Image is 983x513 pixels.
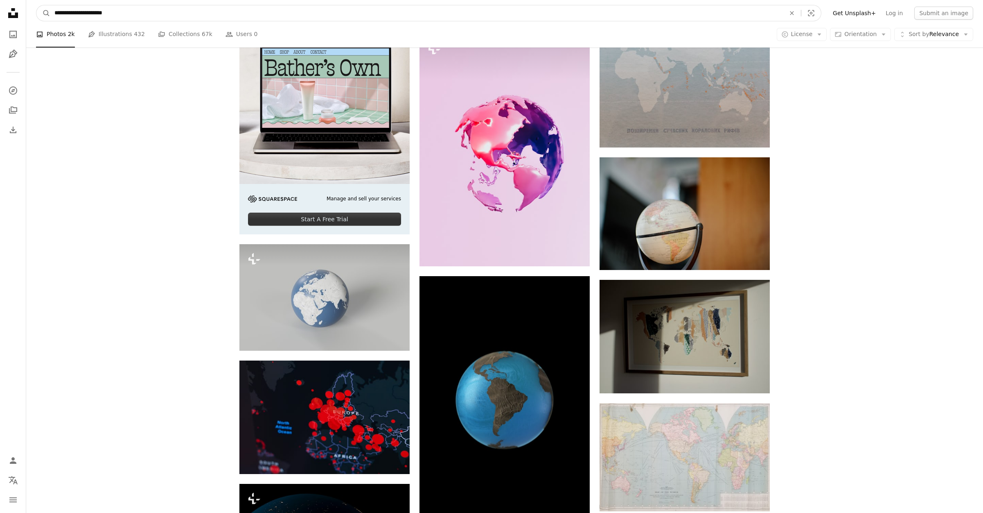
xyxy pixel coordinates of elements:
[239,361,410,474] img: text
[254,30,258,39] span: 0
[36,5,50,21] button: Search Unsplash
[5,492,21,508] button: Menu
[88,21,145,48] a: Illustrations 432
[5,472,21,488] button: Language
[239,293,410,301] a: a blue and white globe on a gray background
[909,30,959,39] span: Relevance
[327,195,401,202] span: Manage and sell your services
[239,14,410,184] img: file-1707883121023-8e3502977149image
[248,195,297,202] img: file-1705255347840-230a6ab5bca9image
[777,28,827,41] button: License
[600,453,770,461] a: View the photo by Community Archives of Belleville and Hastings County
[158,21,212,48] a: Collections 67k
[600,34,770,147] img: a map of the world with orange dots
[239,244,410,351] img: a blue and white globe on a gray background
[5,5,21,23] a: Home — Unsplash
[36,5,821,21] form: Find visuals sitewide
[783,5,801,21] button: Clear
[600,210,770,217] a: white and brown desk globe
[600,87,770,94] a: a map of the world with orange dots
[5,102,21,118] a: Collections
[5,452,21,469] a: Log in / Sign up
[881,7,908,20] a: Log in
[225,21,258,48] a: Users 0
[134,30,145,39] span: 432
[801,5,821,21] button: Visual search
[248,213,401,226] div: Start A Free Trial
[600,333,770,340] a: a framed piece of art
[909,31,929,37] span: Sort by
[791,31,813,37] span: License
[5,26,21,43] a: Photos
[5,122,21,138] a: Download History
[202,30,212,39] span: 67k
[600,157,770,270] img: white and brown desk globe
[894,28,973,41] button: Sort byRelevance
[600,280,770,393] img: a framed piece of art
[419,400,590,407] a: a blue and brown earth globe on a black background
[844,31,877,37] span: Orientation
[419,146,590,154] a: a pink and blue octopus
[600,403,770,511] img: photo-1742415105376-43d3a5fd03fc
[5,82,21,99] a: Explore
[239,413,410,421] a: text
[419,34,590,266] img: a pink and blue octopus
[5,46,21,62] a: Illustrations
[830,28,891,41] button: Orientation
[914,7,973,20] button: Submit an image
[239,14,410,234] a: Manage and sell your servicesStart A Free Trial
[828,7,881,20] a: Get Unsplash+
